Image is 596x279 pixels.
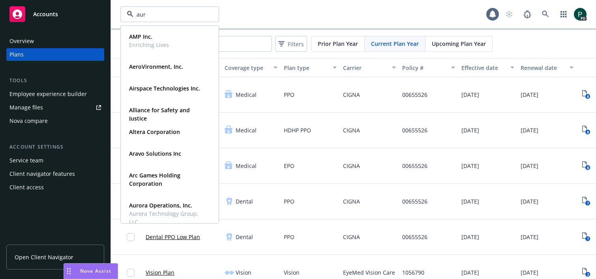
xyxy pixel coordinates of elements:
span: [DATE] [461,90,479,99]
a: View Plan Documents [580,266,592,279]
span: Upcoming Plan Year [432,40,486,48]
span: [DATE] [521,268,538,277]
strong: Alliance for Safety and Justice [129,106,190,122]
strong: Aravo Solutions Inc [129,150,181,157]
div: Overview [9,35,34,47]
a: Client navigator features [6,168,104,180]
span: [DATE] [461,233,479,241]
img: photo [574,8,587,21]
strong: Airspace Technologies Inc. [129,85,200,92]
span: [DATE] [461,162,479,170]
span: [DATE] [521,197,538,205]
a: Employee experience builder [6,88,104,100]
span: [DATE] [461,197,479,205]
text: 8 [587,94,589,99]
div: Drag to move [64,264,74,279]
span: Prior Plan Year [318,40,358,48]
span: [DATE] [461,126,479,134]
div: Policy # [402,64,446,72]
a: Service team [6,154,104,167]
text: 8 [587,165,589,170]
span: [DATE] [521,233,538,241]
span: Current Plan Year [371,40,419,48]
text: 7 [587,201,589,206]
span: Medical [236,126,257,134]
a: Accounts [6,3,104,25]
a: View Plan Documents [580,124,592,137]
span: CIGNA [343,90,360,99]
input: Toggle Row Selected [127,233,135,241]
a: Client access [6,181,104,194]
text: 3 [587,272,589,277]
span: 00655526 [402,233,427,241]
strong: Arc Games Holding Corporation [129,172,180,187]
button: Filters [275,36,307,52]
a: Plans [6,48,104,61]
span: PPO [284,90,294,99]
span: CIGNA [343,126,360,134]
a: View Plan Documents [580,89,592,101]
span: 1056790 [402,268,424,277]
span: EPO [284,162,294,170]
span: CIGNA [343,162,360,170]
span: Medical [236,162,257,170]
div: Client access [9,181,44,194]
a: View Plan Documents [580,231,592,243]
span: Nova Assist [80,268,111,274]
strong: Altera Corporation [129,128,180,136]
a: Vision Plan [146,268,174,277]
span: Medical [236,90,257,99]
div: Client navigator features [9,168,75,180]
button: Carrier [340,58,399,77]
span: Enriching Lives [129,41,169,49]
span: Aurora Technology Group, LLC [129,209,209,226]
button: Renewal date [517,58,577,77]
a: Report a Bug [519,6,535,22]
div: Carrier [343,64,387,72]
div: Plan type [284,64,328,72]
div: Plans [9,48,24,61]
span: Filters [288,40,304,48]
a: View Plan Documents [580,195,592,208]
span: 00655526 [402,162,427,170]
span: HDHP PPO [284,126,311,134]
span: Accounts [33,11,58,17]
span: CIGNA [343,197,360,205]
strong: AeroVironment, Inc. [129,63,183,70]
a: Search [538,6,553,22]
span: PPO [284,233,294,241]
div: Account settings [6,143,104,151]
button: Plan type [281,58,340,77]
span: 00655526 [402,90,427,99]
a: Overview [6,35,104,47]
a: Dental PPO Low Plan [146,233,200,241]
span: 00655526 [402,126,427,134]
div: Nova compare [9,115,48,127]
strong: AMP Inc. [129,33,152,40]
button: Coverage type [221,58,281,77]
div: Service team [9,154,43,167]
a: Switch app [556,6,572,22]
div: Effective date [461,64,506,72]
span: 00655526 [402,197,427,205]
a: View Plan Documents [580,160,592,172]
span: [DATE] [461,268,479,277]
span: Vision [236,268,251,277]
button: Effective date [458,58,517,77]
input: Toggle Row Selected [127,269,135,277]
a: Start snowing [501,6,517,22]
button: Policy # [399,58,458,77]
text: 7 [587,236,589,241]
span: Filters [277,38,305,50]
span: [DATE] [521,90,538,99]
div: Renewal date [521,64,565,72]
div: Tools [6,77,104,85]
div: Coverage type [225,64,269,72]
a: Manage files [6,101,104,114]
text: 8 [587,130,589,135]
div: Employee experience builder [9,88,87,100]
span: CIGNA [343,233,360,241]
strong: Aurora Operations, Inc. [129,202,192,209]
input: Filter by keyword [133,10,203,19]
button: Nova Assist [64,263,118,279]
